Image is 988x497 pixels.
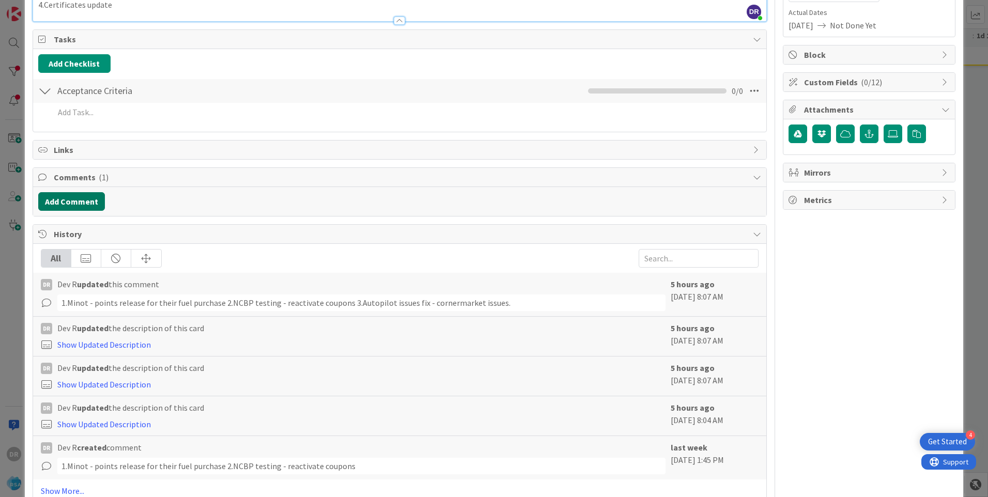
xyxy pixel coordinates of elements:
[57,362,204,374] span: Dev R the description of this card
[671,441,759,474] div: [DATE] 1:45 PM
[804,76,936,88] span: Custom Fields
[57,419,151,429] a: Show Updated Description
[41,363,52,374] div: DR
[789,19,813,32] span: [DATE]
[99,172,109,182] span: ( 1 )
[54,171,748,183] span: Comments
[671,442,707,453] b: last week
[41,250,71,267] div: All
[57,441,142,454] span: Dev R comment
[77,323,109,333] b: updated
[830,19,876,32] span: Not Done Yet
[57,278,159,290] span: Dev R this comment
[804,49,936,61] span: Block
[54,144,748,156] span: Links
[41,323,52,334] div: DR
[41,485,759,497] a: Show More...
[38,54,111,73] button: Add Checklist
[57,458,666,474] div: 1.Minot - points release for their fuel purchase 2.NCBP testing - reactivate coupons
[671,363,715,373] b: 5 hours ago
[57,322,204,334] span: Dev R the description of this card
[861,77,882,87] span: ( 0/12 )
[671,401,759,430] div: [DATE] 8:04 AM
[671,278,759,311] div: [DATE] 8:07 AM
[671,362,759,391] div: [DATE] 8:07 AM
[77,363,109,373] b: updated
[639,249,759,268] input: Search...
[789,7,950,18] span: Actual Dates
[671,279,715,289] b: 5 hours ago
[804,194,936,206] span: Metrics
[57,379,151,390] a: Show Updated Description
[41,402,52,414] div: DR
[671,402,715,413] b: 5 hours ago
[77,442,106,453] b: created
[920,433,975,451] div: Open Get Started checklist, remaining modules: 4
[77,402,109,413] b: updated
[671,323,715,333] b: 5 hours ago
[54,82,286,100] input: Add Checklist...
[22,2,47,14] span: Support
[671,322,759,351] div: [DATE] 8:07 AM
[54,228,748,240] span: History
[804,103,936,116] span: Attachments
[77,279,109,289] b: updated
[57,339,151,350] a: Show Updated Description
[804,166,936,179] span: Mirrors
[928,437,967,447] div: Get Started
[41,279,52,290] div: DR
[38,192,105,211] button: Add Comment
[732,85,743,97] span: 0 / 0
[966,430,975,440] div: 4
[57,294,666,311] div: 1.Minot - points release for their fuel purchase 2.NCBP testing - reactivate coupons 3.Autopilot ...
[747,5,761,19] span: DR
[41,442,52,454] div: DR
[54,33,748,45] span: Tasks
[57,401,204,414] span: Dev R the description of this card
